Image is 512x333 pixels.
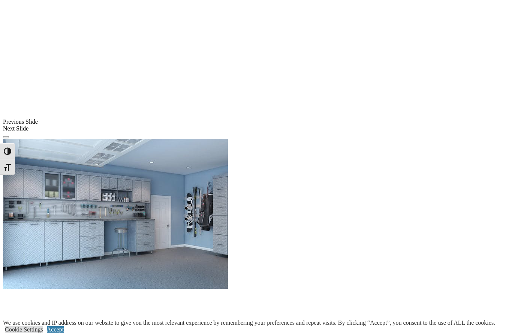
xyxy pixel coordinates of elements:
[3,319,495,326] div: We use cookies and IP address on our website to give you the most relevant experience by remember...
[3,118,509,125] div: Previous Slide
[3,139,228,289] img: Banner for mobile view
[3,136,9,138] button: Click here to pause slide show
[3,125,509,132] div: Next Slide
[5,326,43,333] a: Cookie Settings
[47,326,64,333] a: Accept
